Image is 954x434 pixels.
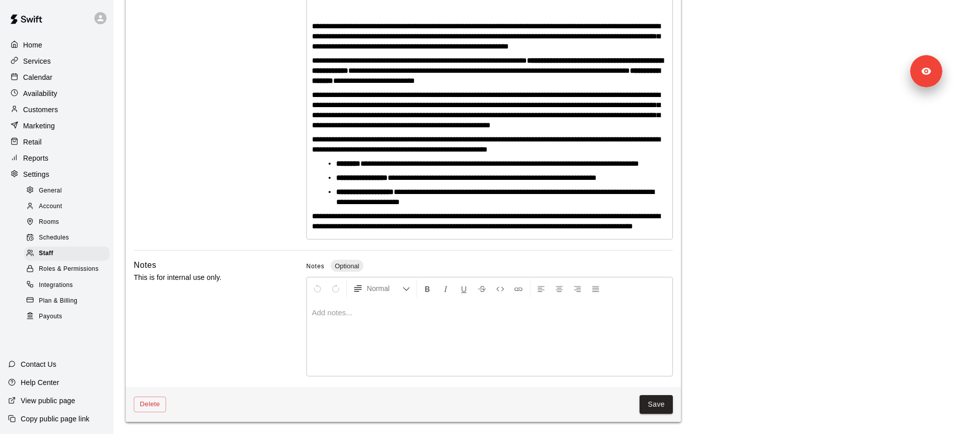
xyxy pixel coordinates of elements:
[39,296,77,306] span: Plan & Billing
[24,309,114,324] a: Payouts
[39,186,62,196] span: General
[510,279,527,298] button: Insert Link
[24,262,110,276] div: Roles & Permissions
[23,121,55,131] p: Marketing
[8,70,105,85] a: Calendar
[8,118,105,133] a: Marketing
[39,312,62,322] span: Payouts
[24,199,114,214] a: Account
[24,294,110,308] div: Plan & Billing
[24,215,110,229] div: Rooms
[39,280,73,291] span: Integrations
[24,246,114,262] a: Staff
[8,86,105,101] a: Availability
[39,264,98,274] span: Roles & Permissions
[24,200,110,214] div: Account
[24,184,110,198] div: General
[587,279,604,298] button: Justify Align
[437,279,454,298] button: Format Italics
[349,279,414,298] button: Formatting Options
[23,105,58,115] p: Customers
[23,169,49,179] p: Settings
[24,293,114,309] a: Plan & Billing
[8,134,105,150] a: Retail
[473,279,491,298] button: Format Strikethrough
[8,102,105,117] a: Customers
[569,279,586,298] button: Right Align
[134,397,166,412] button: Delete
[492,279,509,298] button: Insert Code
[306,263,325,270] span: Notes
[24,230,114,246] a: Schedules
[24,215,114,230] a: Rooms
[23,56,51,66] p: Services
[533,279,550,298] button: Left Align
[21,396,75,406] p: View public page
[640,395,673,414] button: Save
[39,217,59,227] span: Rooms
[551,279,568,298] button: Center Align
[367,283,402,294] span: Normal
[23,72,52,82] p: Calendar
[23,137,42,147] p: Retail
[24,278,110,293] div: Integrations
[8,37,105,53] a: Home
[21,377,59,388] p: Help Center
[39,249,54,259] span: Staff
[23,40,42,50] p: Home
[39,202,62,212] span: Account
[331,262,363,270] span: Optional
[8,54,105,69] a: Services
[24,183,114,199] a: General
[455,279,472,298] button: Format Underline
[24,262,114,277] a: Roles & Permissions
[134,271,274,284] p: This is for internal use only.
[24,247,110,261] div: Staff
[21,359,57,369] p: Contact Us
[8,167,105,182] a: Settings
[327,279,344,298] button: Redo
[39,233,69,243] span: Schedules
[134,259,156,272] h6: Notes
[23,153,48,163] p: Reports
[23,88,58,99] p: Availability
[21,414,89,424] p: Copy public page link
[419,279,436,298] button: Format Bold
[24,277,114,293] a: Integrations
[309,279,326,298] button: Undo
[8,151,105,166] a: Reports
[24,231,110,245] div: Schedules
[24,310,110,324] div: Payouts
